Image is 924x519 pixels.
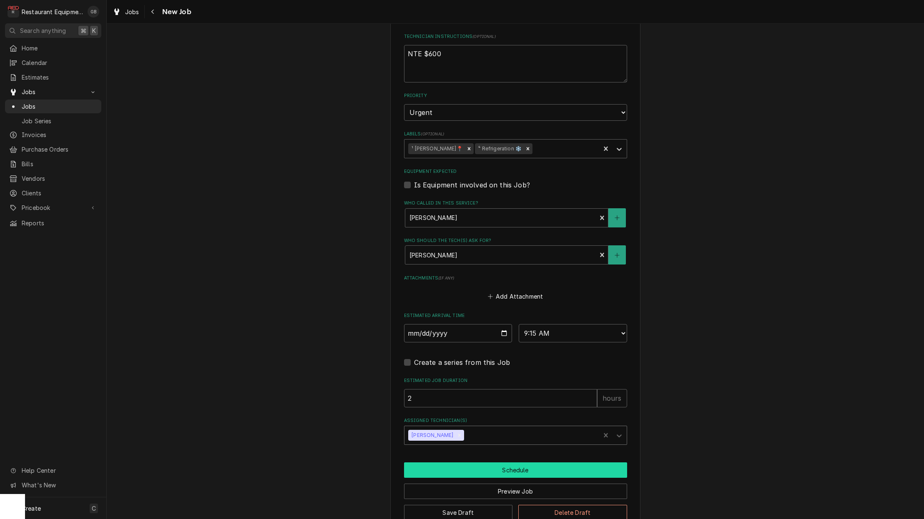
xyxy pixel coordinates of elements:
span: Jobs [125,7,139,16]
label: Labels [404,131,627,137]
div: Priority [404,92,627,120]
div: Remove ¹ Beckley📍 [465,143,474,154]
label: Who should the tech(s) ask for? [404,237,627,244]
span: ( if any ) [438,276,454,280]
span: Pricebook [22,203,85,212]
div: Who should the tech(s) ask for? [404,237,627,264]
div: Gary Beaver's Avatar [88,6,99,17]
label: Attachments [404,275,627,282]
span: New Job [160,6,191,17]
a: Bills [5,157,101,171]
button: Schedule [404,462,627,478]
a: Home [5,41,101,55]
div: R [8,6,19,17]
input: Date [404,324,512,342]
span: Search anything [20,26,66,35]
span: Create [22,505,41,512]
span: Clients [22,189,97,197]
span: Calendar [22,58,97,67]
label: Equipment Expected [404,168,627,175]
span: ⌘ [80,26,86,35]
svg: Create New Contact [615,252,620,258]
div: Button Group Row [404,478,627,499]
a: Invoices [5,128,101,142]
div: Who called in this service? [404,200,627,227]
button: Create New Contact [608,245,626,264]
div: ¹ [PERSON_NAME]📍 [408,143,465,154]
textarea: NTE $600 [404,45,627,82]
span: Purchase Orders [22,145,97,154]
div: Button Group Row [404,462,627,478]
span: Reports [22,219,97,227]
span: ( optional ) [472,34,496,39]
span: Estimates [22,73,97,82]
div: Restaurant Equipment Diagnostics [22,7,83,16]
div: [PERSON_NAME] [408,430,455,441]
a: Jobs [109,5,143,19]
div: Assigned Technician(s) [404,417,627,444]
button: Add Attachment [486,291,545,302]
span: K [92,26,96,35]
label: Estimated Arrival Time [404,312,627,319]
button: Preview Job [404,484,627,499]
span: Job Series [22,117,97,125]
span: ( optional ) [421,132,444,136]
label: Create a series from this Job [414,357,510,367]
span: Jobs [22,102,97,111]
a: Clients [5,186,101,200]
label: Assigned Technician(s) [404,417,627,424]
button: Navigate back [146,5,160,18]
div: Remove ⁴ Refrigeration ❄️ [523,143,532,154]
div: Attachments [404,275,627,302]
a: Reports [5,216,101,230]
div: Equipment Expected [404,168,627,190]
label: Priority [404,92,627,99]
div: Estimated Arrival Time [404,312,627,342]
span: Bills [22,160,97,168]
a: Estimates [5,70,101,84]
a: Go to What's New [5,478,101,492]
a: Go to Jobs [5,85,101,99]
a: Purchase Orders [5,142,101,156]
a: Go to Help Center [5,464,101,477]
div: hours [597,389,627,407]
label: Technician Instructions [404,33,627,40]
a: Calendar [5,56,101,70]
span: What's New [22,481,96,489]
a: Vendors [5,172,101,185]
span: Invoices [22,130,97,139]
div: Restaurant Equipment Diagnostics's Avatar [8,6,19,17]
div: Estimated Job Duration [404,377,627,407]
a: Jobs [5,100,101,113]
select: Time Select [519,324,627,342]
span: C [92,504,96,513]
div: Technician Instructions [404,33,627,82]
a: Go to Pricebook [5,201,101,215]
div: Labels [404,131,627,158]
label: Estimated Job Duration [404,377,627,384]
span: Vendors [22,174,97,183]
span: Help Center [22,466,96,475]
div: ⁴ Refrigeration ❄️ [475,143,523,154]
button: Create New Contact [608,208,626,227]
span: Jobs [22,87,85,96]
div: Remove Paxton Turner [455,430,464,441]
span: Home [22,44,97,52]
a: Job Series [5,114,101,128]
label: Who called in this service? [404,200,627,207]
div: GB [88,6,99,17]
button: Search anything⌘K [5,23,101,38]
svg: Create New Contact [615,215,620,221]
label: Is Equipment involved on this Job? [414,180,530,190]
